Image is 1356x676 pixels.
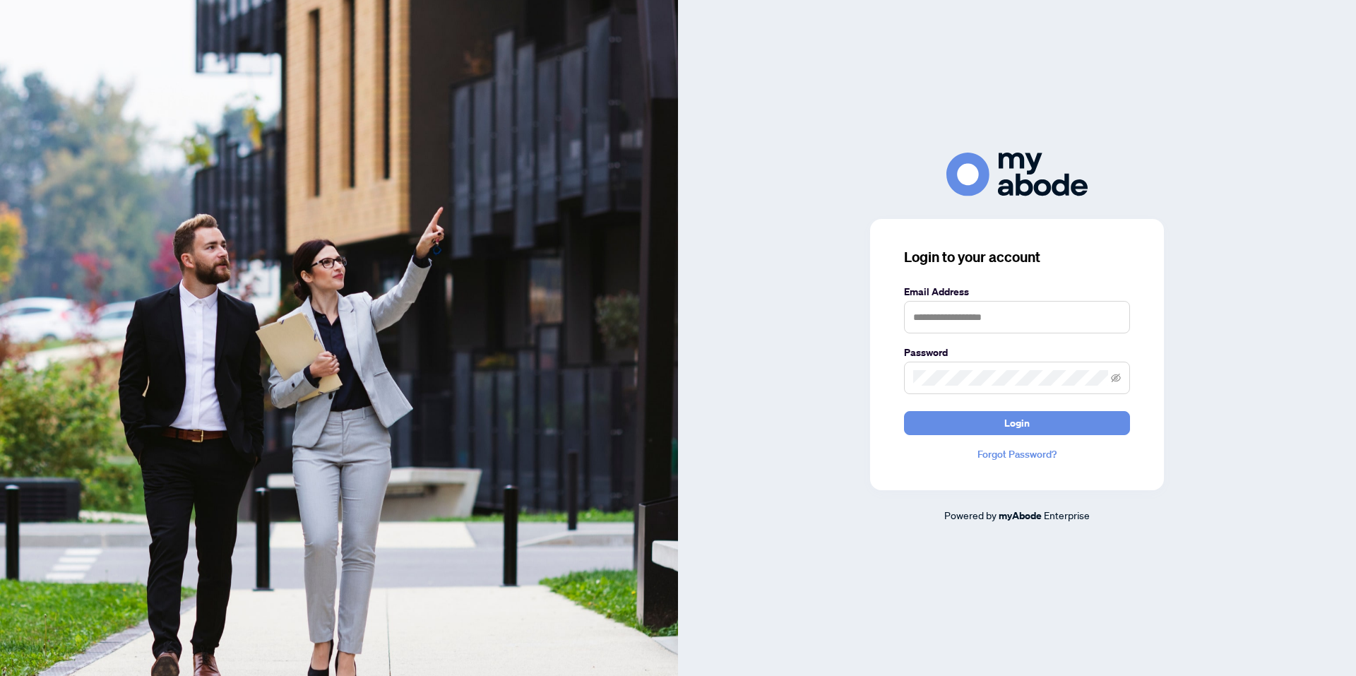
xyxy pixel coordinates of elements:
label: Email Address [904,284,1130,300]
label: Password [904,345,1130,360]
span: Login [1004,412,1030,434]
a: myAbode [999,508,1042,523]
a: Forgot Password? [904,446,1130,462]
h3: Login to your account [904,247,1130,267]
span: eye-invisible [1111,373,1121,383]
span: Powered by [944,509,997,521]
img: ma-logo [946,153,1088,196]
span: Enterprise [1044,509,1090,521]
button: Login [904,411,1130,435]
